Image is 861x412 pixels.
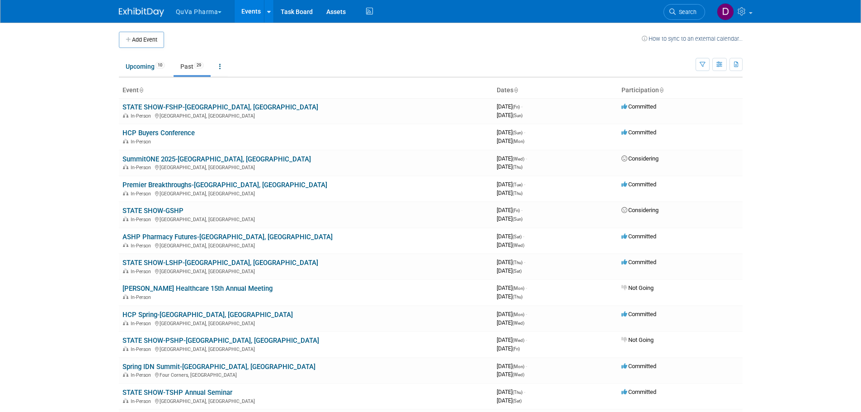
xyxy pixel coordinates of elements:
[497,242,524,248] span: [DATE]
[513,165,522,170] span: (Thu)
[122,189,489,197] div: [GEOGRAPHIC_DATA], [GEOGRAPHIC_DATA]
[513,286,524,291] span: (Mon)
[122,311,293,319] a: HCP Spring-[GEOGRAPHIC_DATA], [GEOGRAPHIC_DATA]
[621,129,656,136] span: Committed
[526,336,527,343] span: -
[122,363,315,371] a: Spring IDN Summit-[GEOGRAPHIC_DATA], [GEOGRAPHIC_DATA]
[122,336,319,345] a: STATE SHOW-PSHP-[GEOGRAPHIC_DATA], [GEOGRAPHIC_DATA]
[123,165,128,169] img: In-Person Event
[524,259,525,265] span: -
[526,311,527,317] span: -
[497,345,520,352] span: [DATE]
[513,338,524,343] span: (Wed)
[497,311,527,317] span: [DATE]
[123,346,128,351] img: In-Person Event
[513,139,524,144] span: (Mon)
[513,269,522,274] span: (Sat)
[524,181,525,188] span: -
[497,319,524,326] span: [DATE]
[174,58,211,75] a: Past29
[513,130,522,135] span: (Sun)
[123,113,128,118] img: In-Person Event
[513,191,522,196] span: (Thu)
[513,346,520,351] span: (Fri)
[513,182,522,187] span: (Tue)
[122,397,489,404] div: [GEOGRAPHIC_DATA], [GEOGRAPHIC_DATA]
[642,35,743,42] a: How to sync to an external calendar...
[122,259,318,267] a: STATE SHOW-LSHP-[GEOGRAPHIC_DATA], [GEOGRAPHIC_DATA]
[523,233,524,240] span: -
[122,388,232,397] a: STATE SHOW-TSHP Annual Seminar
[131,139,154,145] span: In-Person
[497,112,522,118] span: [DATE]
[717,3,734,20] img: Danielle Mitchell
[621,155,659,162] span: Considering
[521,103,522,110] span: -
[513,312,524,317] span: (Mon)
[497,215,522,222] span: [DATE]
[122,233,333,241] a: ASHP Pharmacy Futures-[GEOGRAPHIC_DATA], [GEOGRAPHIC_DATA]
[526,155,527,162] span: -
[122,284,273,293] a: [PERSON_NAME] Healthcare 15th Annual Meeting
[497,233,524,240] span: [DATE]
[621,259,656,265] span: Committed
[513,208,520,213] span: (Fri)
[621,103,656,110] span: Committed
[122,155,311,163] a: SummitONE 2025-[GEOGRAPHIC_DATA], [GEOGRAPHIC_DATA]
[497,259,525,265] span: [DATE]
[122,319,489,327] div: [GEOGRAPHIC_DATA], [GEOGRAPHIC_DATA]
[497,284,527,291] span: [DATE]
[123,191,128,195] img: In-Person Event
[122,112,489,119] div: [GEOGRAPHIC_DATA], [GEOGRAPHIC_DATA]
[621,311,656,317] span: Committed
[131,217,154,223] span: In-Person
[122,103,318,111] a: STATE SHOW-FSHP-[GEOGRAPHIC_DATA], [GEOGRAPHIC_DATA]
[621,363,656,369] span: Committed
[513,113,522,118] span: (Sun)
[131,191,154,197] span: In-Person
[123,243,128,247] img: In-Person Event
[621,388,656,395] span: Committed
[513,104,520,109] span: (Fri)
[621,284,654,291] span: Not Going
[119,58,172,75] a: Upcoming10
[621,336,654,343] span: Not Going
[122,242,489,249] div: [GEOGRAPHIC_DATA], [GEOGRAPHIC_DATA]
[497,137,524,144] span: [DATE]
[122,207,183,215] a: STATE SHOW-GSHP
[497,388,525,395] span: [DATE]
[131,113,154,119] span: In-Person
[497,129,525,136] span: [DATE]
[497,293,522,300] span: [DATE]
[119,32,164,48] button: Add Event
[513,234,522,239] span: (Sat)
[119,8,164,17] img: ExhibitDay
[497,181,525,188] span: [DATE]
[123,321,128,325] img: In-Person Event
[524,388,525,395] span: -
[497,103,522,110] span: [DATE]
[139,86,143,94] a: Sort by Event Name
[131,243,154,249] span: In-Person
[131,269,154,275] span: In-Person
[123,139,128,143] img: In-Person Event
[131,346,154,352] span: In-Person
[155,62,165,69] span: 10
[497,267,522,274] span: [DATE]
[521,207,522,213] span: -
[513,243,524,248] span: (Wed)
[526,284,527,291] span: -
[122,267,489,275] div: [GEOGRAPHIC_DATA], [GEOGRAPHIC_DATA]
[131,294,154,300] span: In-Person
[621,207,659,213] span: Considering
[663,4,705,20] a: Search
[513,398,522,403] span: (Sat)
[621,233,656,240] span: Committed
[131,372,154,378] span: In-Person
[497,155,527,162] span: [DATE]
[497,363,527,369] span: [DATE]
[123,269,128,273] img: In-Person Event
[621,181,656,188] span: Committed
[513,86,518,94] a: Sort by Start Date
[513,321,524,326] span: (Wed)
